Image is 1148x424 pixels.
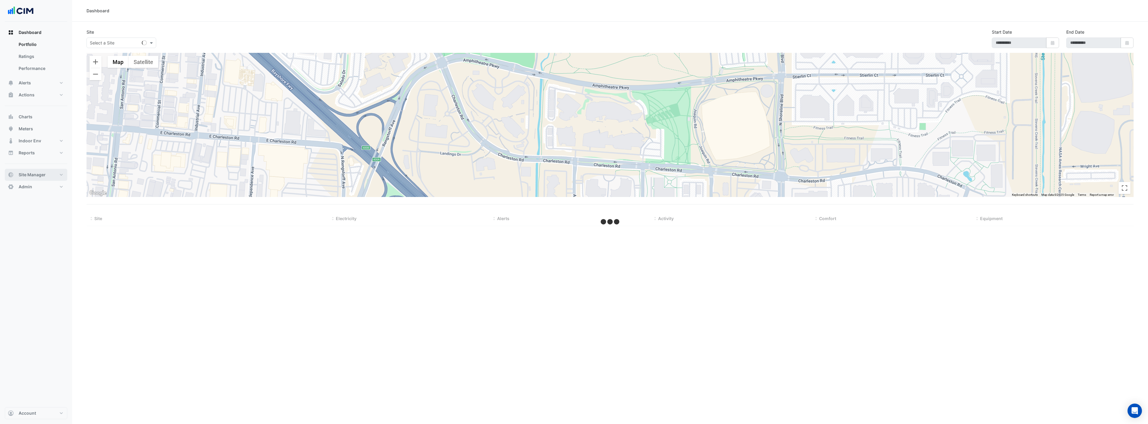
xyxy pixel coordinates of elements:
button: Admin [5,181,67,193]
span: Activity [658,216,674,221]
button: Charts [5,111,67,123]
button: Show street map [108,56,129,68]
span: Electricity [336,216,357,221]
button: Meters [5,123,67,135]
span: Indoor Env [19,138,41,144]
span: Site Manager [19,172,46,178]
span: Comfort [819,216,836,221]
span: Equipment [980,216,1003,221]
app-icon: Meters [8,126,14,132]
div: Open Intercom Messenger [1128,404,1142,418]
span: Map data ©2025 Google [1041,193,1074,196]
span: Admin [19,184,32,190]
span: Actions [19,92,35,98]
span: Dashboard [19,29,41,35]
app-icon: Dashboard [8,29,14,35]
span: Alerts [19,80,31,86]
a: Terms (opens in new tab) [1078,193,1086,196]
button: Account [5,407,67,419]
img: Google [88,189,108,197]
a: Ratings [14,50,67,62]
button: Show satellite imagery [129,56,158,68]
div: Dashboard [87,8,109,14]
a: Report a map error [1090,193,1114,196]
button: Keyboard shortcuts [1012,193,1038,197]
a: Portfolio [14,38,67,50]
button: Zoom in [90,56,102,68]
app-icon: Alerts [8,80,14,86]
button: Toggle fullscreen view [1119,182,1131,194]
a: Performance [14,62,67,74]
button: Zoom out [90,68,102,80]
app-icon: Indoor Env [8,138,14,144]
img: Company Logo [7,5,34,17]
div: Dashboard [5,38,67,77]
app-icon: Charts [8,114,14,120]
span: Account [19,410,36,416]
app-icon: Site Manager [8,172,14,178]
label: Start Date [992,29,1012,35]
button: Site Manager [5,169,67,181]
a: Open this area in Google Maps (opens a new window) [88,189,108,197]
app-icon: Actions [8,92,14,98]
span: Site [94,216,102,221]
label: End Date [1066,29,1084,35]
span: Meters [19,126,33,132]
span: Alerts [497,216,509,221]
button: Actions [5,89,67,101]
label: Site [87,29,94,35]
app-icon: Admin [8,184,14,190]
app-icon: Reports [8,150,14,156]
button: Indoor Env [5,135,67,147]
span: Charts [19,114,32,120]
button: Dashboard [5,26,67,38]
button: Alerts [5,77,67,89]
span: Reports [19,150,35,156]
button: Reports [5,147,67,159]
